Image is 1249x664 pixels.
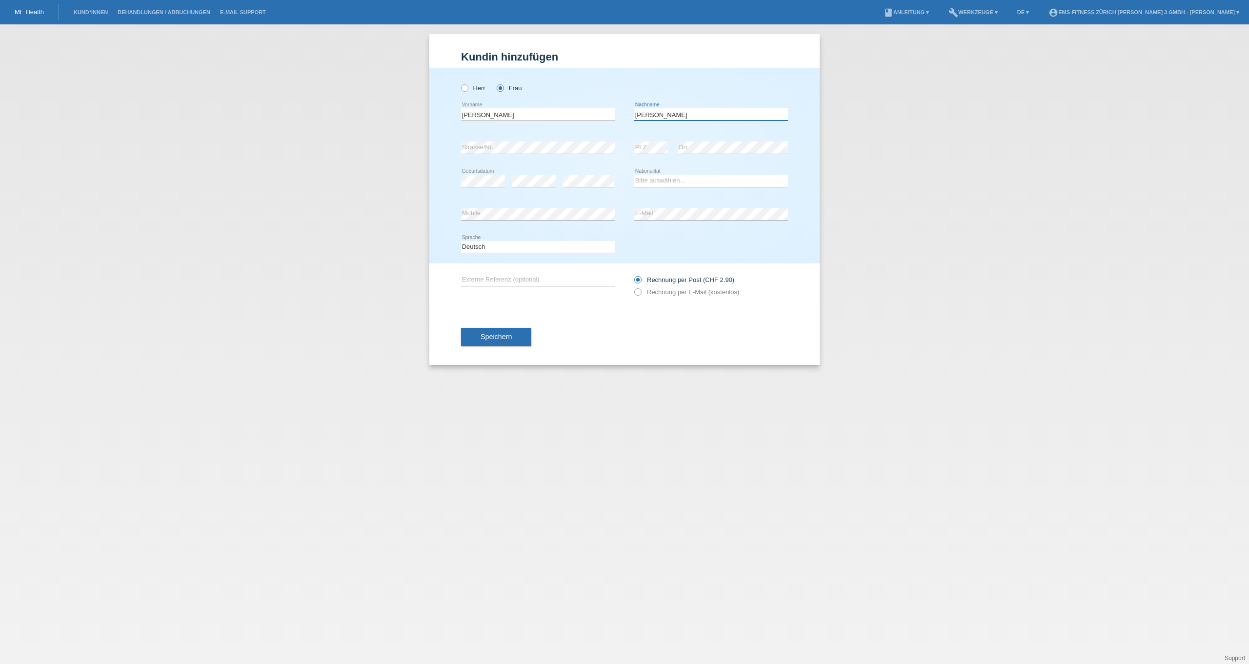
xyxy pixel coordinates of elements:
[948,8,958,18] i: build
[497,84,503,91] input: Frau
[634,276,641,288] input: Rechnung per Post (CHF 2.90)
[215,9,271,15] a: E-Mail Support
[1048,8,1058,18] i: account_circle
[634,288,739,296] label: Rechnung per E-Mail (kostenlos)
[634,276,734,283] label: Rechnung per Post (CHF 2.90)
[461,84,467,91] input: Herr
[497,84,522,92] label: Frau
[944,9,1003,15] a: buildWerkzeuge ▾
[481,333,512,341] span: Speichern
[15,8,44,16] a: MF Health
[461,51,788,63] h1: Kundin hinzufügen
[1225,655,1245,662] a: Support
[884,8,893,18] i: book
[634,288,641,301] input: Rechnung per E-Mail (kostenlos)
[1044,9,1244,15] a: account_circleEMS-Fitness Zürich [PERSON_NAME] 3 GmbH - [PERSON_NAME] ▾
[113,9,215,15] a: Behandlungen / Abbuchungen
[461,84,485,92] label: Herr
[69,9,113,15] a: Kund*innen
[1012,9,1034,15] a: DE ▾
[879,9,934,15] a: bookAnleitung ▾
[461,328,531,346] button: Speichern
